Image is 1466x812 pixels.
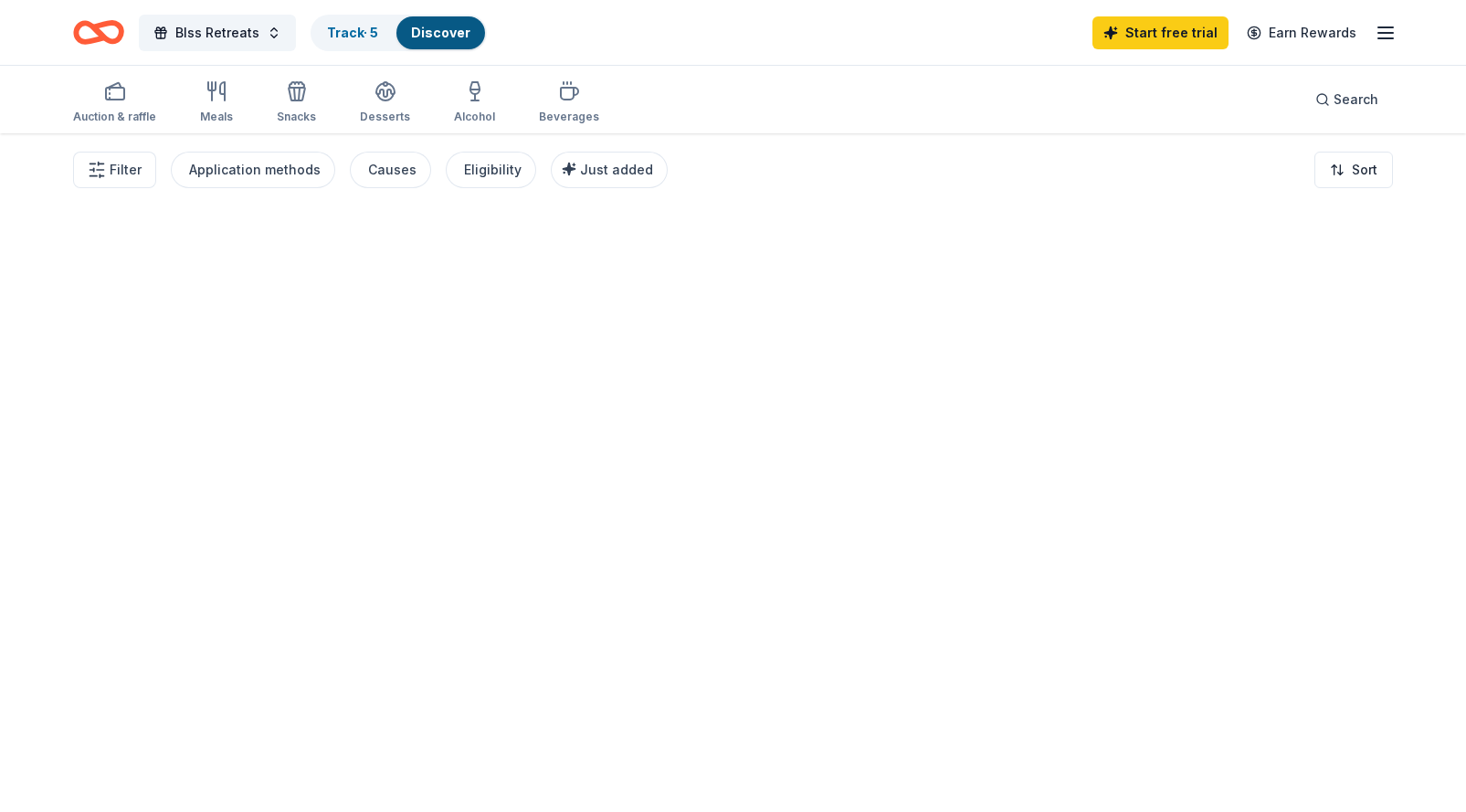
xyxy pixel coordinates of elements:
button: Sort [1314,152,1393,188]
button: Alcohol [454,73,495,133]
span: Search [1334,89,1378,111]
button: Filter [73,152,156,188]
span: Blss Retreats [175,22,259,44]
button: Application methods [171,152,335,188]
a: Home [73,11,124,54]
div: Eligibility [464,159,522,181]
div: Snacks [277,110,316,124]
span: Just added [580,162,653,177]
button: Causes [350,152,431,188]
a: Track· 5 [327,25,378,40]
div: Beverages [539,110,599,124]
span: Sort [1352,159,1377,181]
div: Causes [368,159,417,181]
div: Application methods [189,159,321,181]
div: Auction & raffle [73,110,156,124]
a: Discover [411,25,470,40]
button: Track· 5Discover [311,15,487,51]
div: Alcohol [454,110,495,124]
button: Search [1301,81,1393,118]
button: Blss Retreats [139,15,296,51]
button: Meals [200,73,233,133]
button: Just added [551,152,668,188]
a: Earn Rewards [1236,16,1367,49]
div: Desserts [360,110,410,124]
button: Snacks [277,73,316,133]
button: Desserts [360,73,410,133]
div: Meals [200,110,233,124]
button: Eligibility [446,152,536,188]
button: Beverages [539,73,599,133]
a: Start free trial [1092,16,1229,49]
button: Auction & raffle [73,73,156,133]
span: Filter [110,159,142,181]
